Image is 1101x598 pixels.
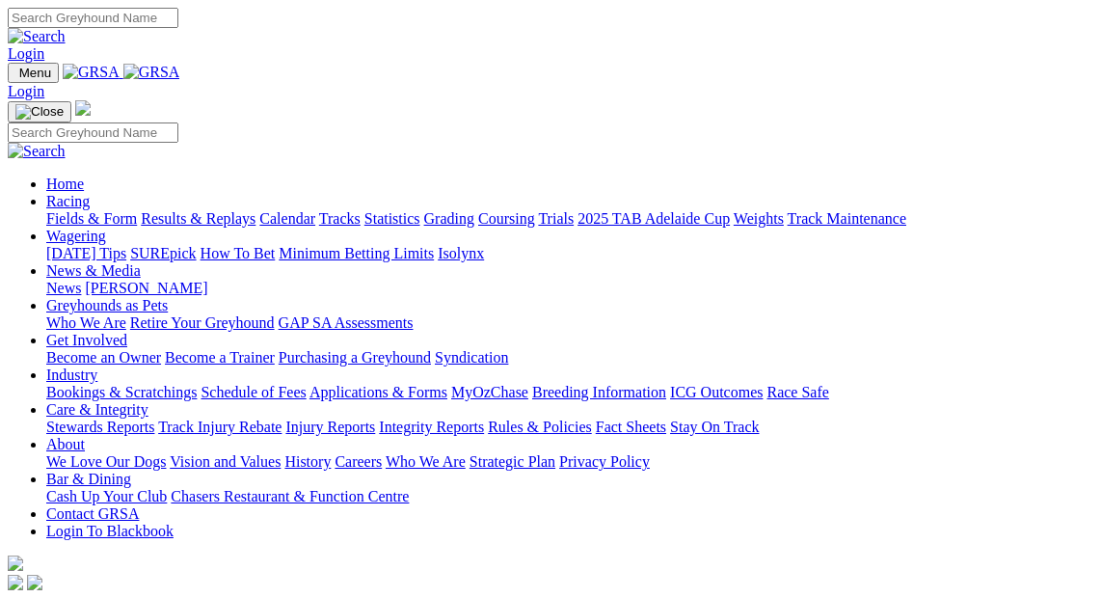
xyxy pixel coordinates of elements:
[46,471,131,487] a: Bar & Dining
[85,280,207,296] a: [PERSON_NAME]
[46,314,1093,332] div: Greyhounds as Pets
[46,349,161,366] a: Become an Owner
[130,314,275,331] a: Retire Your Greyhound
[141,210,255,227] a: Results & Replays
[8,28,66,45] img: Search
[364,210,420,227] a: Statistics
[8,101,71,122] button: Toggle navigation
[46,419,154,435] a: Stewards Reports
[46,401,148,418] a: Care & Integrity
[309,384,447,400] a: Applications & Forms
[46,176,84,192] a: Home
[75,100,91,116] img: logo-grsa-white.png
[46,245,1093,262] div: Wagering
[478,210,535,227] a: Coursing
[435,349,508,366] a: Syndication
[46,280,81,296] a: News
[46,488,1093,505] div: Bar & Dining
[46,193,90,209] a: Racing
[538,210,574,227] a: Trials
[8,122,178,143] input: Search
[46,453,1093,471] div: About
[766,384,828,400] a: Race Safe
[8,8,178,28] input: Search
[46,384,197,400] a: Bookings & Scratchings
[8,575,23,590] img: facebook.svg
[46,314,126,331] a: Who We Are
[8,143,66,160] img: Search
[171,488,409,504] a: Chasers Restaurant & Function Centre
[8,45,44,62] a: Login
[15,104,64,120] img: Close
[451,384,528,400] a: MyOzChase
[559,453,650,470] a: Privacy Policy
[335,453,382,470] a: Careers
[285,419,375,435] a: Injury Reports
[379,419,484,435] a: Integrity Reports
[279,245,434,261] a: Minimum Betting Limits
[201,384,306,400] a: Schedule of Fees
[596,419,666,435] a: Fact Sheets
[46,210,137,227] a: Fields & Form
[284,453,331,470] a: History
[46,332,127,348] a: Get Involved
[46,349,1093,367] div: Get Involved
[165,349,275,366] a: Become a Trainer
[27,575,42,590] img: twitter.svg
[8,556,23,571] img: logo-grsa-white.png
[46,210,1093,228] div: Racing
[46,523,174,539] a: Login To Blackbook
[279,314,414,331] a: GAP SA Assessments
[201,245,276,261] a: How To Bet
[46,436,85,452] a: About
[46,367,97,383] a: Industry
[8,83,44,99] a: Login
[577,210,730,227] a: 2025 TAB Adelaide Cup
[46,245,126,261] a: [DATE] Tips
[259,210,315,227] a: Calendar
[170,453,281,470] a: Vision and Values
[46,228,106,244] a: Wagering
[123,64,180,81] img: GRSA
[63,64,120,81] img: GRSA
[734,210,784,227] a: Weights
[279,349,431,366] a: Purchasing a Greyhound
[46,419,1093,436] div: Care & Integrity
[46,505,139,522] a: Contact GRSA
[46,453,166,470] a: We Love Our Dogs
[670,384,763,400] a: ICG Outcomes
[438,245,484,261] a: Isolynx
[670,419,759,435] a: Stay On Track
[8,63,59,83] button: Toggle navigation
[19,66,51,80] span: Menu
[788,210,906,227] a: Track Maintenance
[424,210,474,227] a: Grading
[532,384,666,400] a: Breeding Information
[319,210,361,227] a: Tracks
[46,297,168,313] a: Greyhounds as Pets
[46,488,167,504] a: Cash Up Your Club
[470,453,555,470] a: Strategic Plan
[46,262,141,279] a: News & Media
[488,419,592,435] a: Rules & Policies
[386,453,466,470] a: Who We Are
[158,419,282,435] a: Track Injury Rebate
[130,245,196,261] a: SUREpick
[46,280,1093,297] div: News & Media
[46,384,1093,401] div: Industry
